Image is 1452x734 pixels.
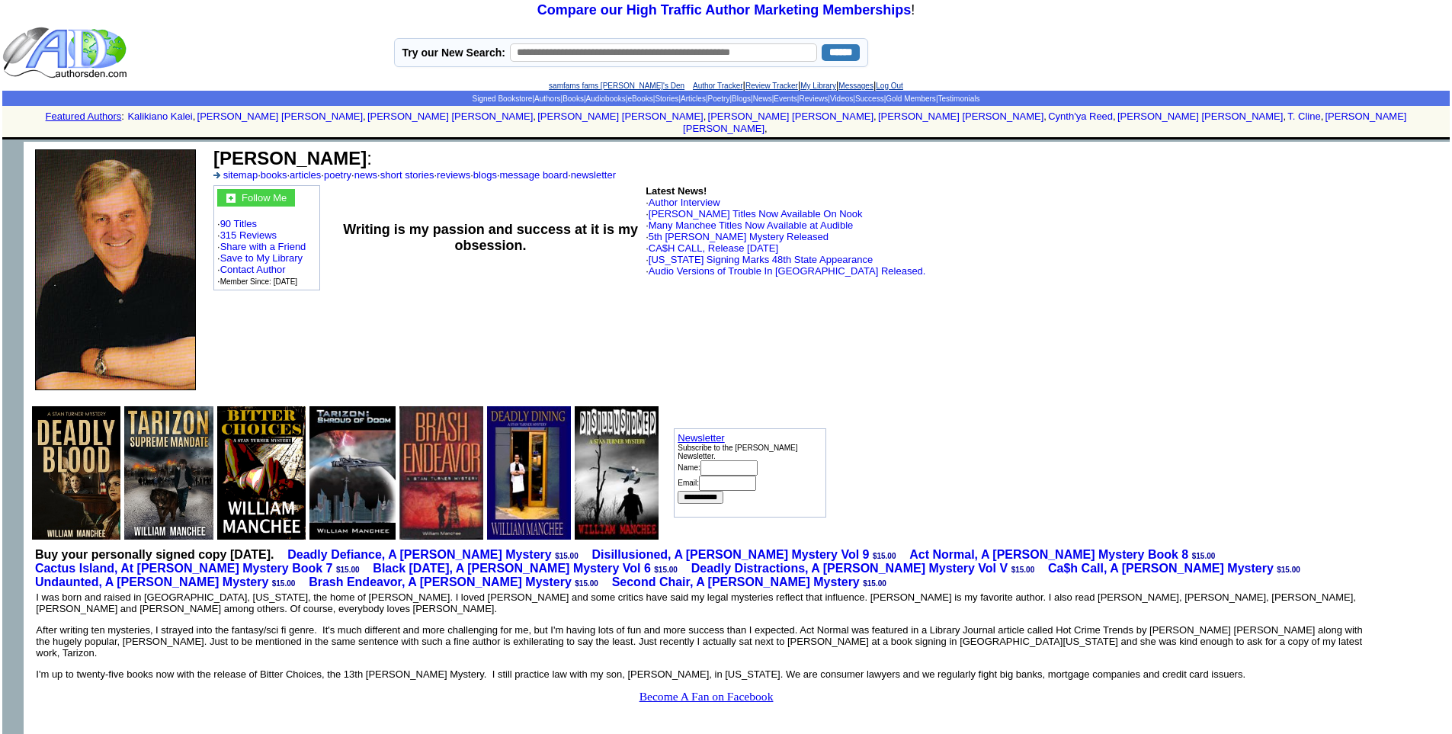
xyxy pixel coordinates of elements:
a: eBooks [627,95,652,103]
a: books [261,169,287,181]
img: gc.jpg [226,194,236,203]
a: Second Chair, A [PERSON_NAME] Mystery [612,575,860,588]
font: · [646,242,778,254]
span: $15.00 [272,579,296,588]
font: · [646,231,829,242]
img: 52983.jpg [309,406,395,540]
a: message board [500,169,569,181]
font: | | | | [549,79,903,91]
span: | | | | | | | | | | | | | | | [472,95,979,103]
p: After writing ten mysteries, I strayed into the fantasy/sci fi genre. It's much different and mor... [36,624,1376,659]
font: · [646,265,925,277]
font: i [877,113,878,121]
a: sitemap [223,169,258,181]
a: Reviews [799,95,828,103]
a: [PERSON_NAME] Titles Now Available On Nook [649,208,863,220]
span: $15.00 [336,566,360,574]
span: $15.00 [575,579,598,588]
b: Ca$h Call, A [PERSON_NAME] Mystery [1048,562,1274,575]
a: Deadly Distractions, A [PERSON_NAME] Mystery Vol V [691,562,1008,575]
a: news [354,169,377,181]
a: My Library [800,82,836,90]
font: · · · · · · [217,189,316,287]
a: [PERSON_NAME] [PERSON_NAME] [537,111,703,122]
a: Undaunted, A [PERSON_NAME] Mystery [35,575,268,588]
font: · [646,220,853,231]
a: Books [563,95,584,103]
font: · [646,197,720,208]
font: · · · · · · · · · [213,169,616,181]
img: logo_ad.gif [2,26,130,79]
font: Follow Me [242,192,287,204]
a: Audio Versions of Trouble In [GEOGRAPHIC_DATA] Released. [649,265,926,277]
a: [US_STATE] Signing Marks 48th State Appearance [649,254,873,265]
a: Kalikiano Kalei [127,111,192,122]
iframe: fb:like Facebook Social Plugin [213,295,556,310]
a: Articles [681,95,706,103]
a: Contact Author [220,264,286,275]
a: T. Cline [1287,111,1320,122]
font: i [1047,113,1048,121]
a: [PERSON_NAME] [PERSON_NAME] [1117,111,1283,122]
a: Cactus Island, At [PERSON_NAME] Mystery Book 7 [35,562,333,575]
img: shim.gif [725,139,727,142]
span: $15.00 [873,552,896,560]
a: Audiobooks [586,95,626,103]
a: [PERSON_NAME] [PERSON_NAME] [878,111,1043,122]
font: i [1323,113,1325,121]
img: shim.gif [2,142,24,163]
a: Follow Me [242,191,287,204]
a: News [753,95,772,103]
b: Buy your personally signed copy [DATE]. [35,548,274,561]
font: i [1286,113,1287,121]
b: Black [DATE], A [PERSON_NAME] Mystery Vol 6 [373,562,651,575]
a: Become A Fan on Facebook [639,690,774,703]
b: Latest News! [646,185,707,197]
font: Subscribe to the [PERSON_NAME] Newsletter. [678,444,797,460]
a: Disillusioned, A [PERSON_NAME] Mystery Vol 9 [592,548,870,561]
font: · [646,254,873,265]
img: a_336699.gif [213,172,220,178]
img: 79434.JPG [217,406,306,540]
b: Deadly Defiance, A [PERSON_NAME] Mystery [287,548,551,561]
a: Compare our High Traffic Author Marketing Memberships [537,2,911,18]
a: Many Manchee Titles Now Available at Audible [649,220,854,231]
font: Member Since: [DATE] [220,277,298,286]
a: CA$H CALL, Release [DATE] [649,242,778,254]
a: Events [774,95,797,103]
a: Testimonials [938,95,979,103]
p: I was born and raised in [GEOGRAPHIC_DATA], [US_STATE], the home of [PERSON_NAME]. I loved [PERSO... [36,591,1376,614]
font: i [706,113,707,121]
a: blogs [473,169,497,181]
img: 40156.jpg [575,406,659,540]
a: Brash Endeavor, A [PERSON_NAME] Mystery [309,575,572,588]
p: I'm up to twenty-five books now with the release of Bitter Choices, the 13th [PERSON_NAME] Myster... [36,668,1376,680]
font: i [768,125,769,133]
font: i [366,113,367,121]
label: Try our New Search: [402,46,505,59]
font: : [213,148,372,168]
font: · [646,208,862,220]
img: 610.jpg [35,149,196,390]
span: $15.00 [1277,566,1300,574]
a: poetry [324,169,351,181]
img: 75544.jpg [32,406,120,540]
span: $15.00 [1192,552,1216,560]
span: $15.00 [863,579,886,588]
b: [PERSON_NAME] [213,148,367,168]
a: Stories [655,95,678,103]
b: Act Normal, A [PERSON_NAME] Mystery Book 8 [909,548,1188,561]
a: [PERSON_NAME] [PERSON_NAME] [197,111,363,122]
a: [PERSON_NAME] [PERSON_NAME] [367,111,533,122]
a: Log Out [876,82,903,90]
a: Share with a Friend [220,241,306,252]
